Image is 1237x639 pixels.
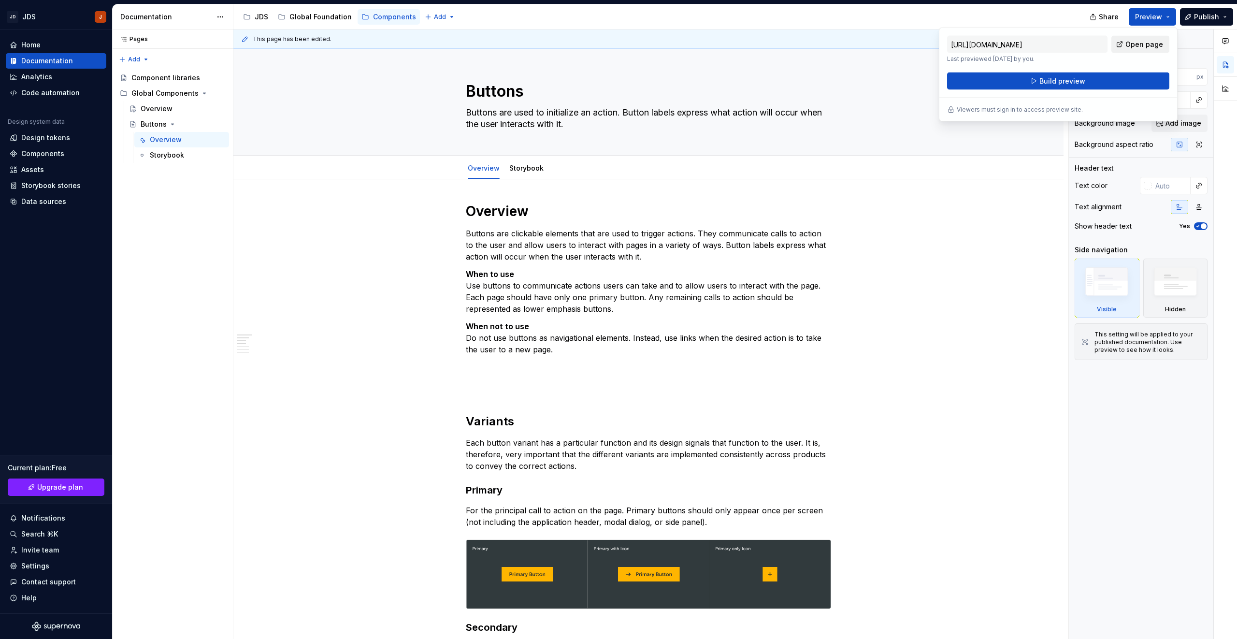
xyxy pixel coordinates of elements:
textarea: Buttons are used to initialize an action. Button labels express what action will occur when the u... [464,105,829,132]
input: Auto [1159,68,1196,86]
div: Documentation [120,12,212,22]
a: Components [6,146,106,161]
button: Add [116,53,152,66]
a: Buttons [125,116,229,132]
button: Add image [1151,115,1208,132]
div: Text color [1075,181,1108,190]
div: Page tree [239,7,420,27]
p: Do not use buttons as navigational elements. Instead, use links when the desired action is to tak... [466,320,831,355]
a: Overview [134,132,229,147]
button: Preview [1129,8,1176,26]
button: Help [6,590,106,606]
div: Pages [116,35,148,43]
div: Help [21,593,37,603]
button: Add [422,10,458,24]
button: JDJDSJ [2,6,110,27]
p: Viewers must sign in to access preview site. [957,106,1083,114]
div: Analytics [21,72,52,82]
a: Home [6,37,106,53]
a: Invite team [6,542,106,558]
div: Background image [1075,118,1135,128]
div: Global Foundation [289,12,352,22]
a: Settings [6,558,106,574]
div: Overview [464,158,503,178]
div: Search ⌘K [21,529,58,539]
div: Settings [21,561,49,571]
span: Add [434,13,446,21]
a: Documentation [6,53,106,69]
a: Open page [1111,36,1169,53]
button: Contact support [6,574,106,590]
div: This setting will be applied to your published documentation. Use preview to see how it looks. [1094,331,1201,354]
div: Data sources [21,197,66,206]
button: Search ⌘K [6,526,106,542]
div: Visible [1097,305,1117,313]
span: Preview [1135,12,1162,22]
div: Page tree [116,70,229,163]
div: Side navigation [1075,245,1128,255]
a: Overview [125,101,229,116]
a: Design tokens [6,130,106,145]
div: Documentation [21,56,73,66]
strong: When not to use [466,321,529,331]
textarea: Buttons [464,80,829,103]
span: Add [128,56,140,63]
div: Components [21,149,64,159]
p: Buttons are clickable elements that are used to trigger actions. They communicate calls to action... [466,228,831,262]
div: Storybook [150,150,184,160]
div: Global Components [116,86,229,101]
a: Analytics [6,69,106,85]
button: Notifications [6,510,106,526]
h3: Secondary [466,621,831,634]
div: Hidden [1165,305,1186,313]
div: Component libraries [131,73,200,83]
button: Build preview [947,73,1169,90]
div: Code automation [21,88,80,98]
a: JDS [239,9,272,25]
div: Hidden [1143,259,1208,318]
input: Auto [1151,177,1191,194]
span: This page has been edited. [253,35,331,43]
div: JD [7,11,18,23]
div: Visible [1075,259,1139,318]
div: Header text [1075,163,1114,173]
p: px [1196,73,1204,81]
a: Global Foundation [274,9,356,25]
a: Upgrade plan [8,479,104,496]
div: Assets [21,165,44,174]
p: Use buttons to communicate actions users can take and to allow users to interact with the page. E... [466,268,831,315]
div: Components [373,12,416,22]
div: Invite team [21,545,59,555]
div: Contact support [21,577,76,587]
p: For the principal call to action on the page. Primary buttons should only appear once per screen ... [466,505,831,528]
div: Overview [150,135,182,145]
a: Components [358,9,420,25]
p: Each button variant has a particular function and its design signals that function to the user. I... [466,437,831,472]
h2: Variants [466,414,831,429]
div: Overview [141,104,173,114]
span: Add image [1165,118,1201,128]
div: Storybook [505,158,547,178]
span: Share [1099,12,1119,22]
img: 4edcc276-35a8-4e8c-8c68-0753691cc5e3.png [466,540,831,609]
a: Storybook stories [6,178,106,193]
svg: Supernova Logo [32,622,80,631]
div: Global Components [131,88,199,98]
div: J [99,13,102,21]
div: Notifications [21,513,65,523]
div: Show header text [1075,221,1132,231]
div: Design tokens [21,133,70,143]
a: Overview [468,164,500,172]
h1: Overview [466,203,831,220]
span: Build preview [1039,76,1085,86]
a: Data sources [6,194,106,209]
label: Yes [1179,222,1190,230]
button: Publish [1180,8,1233,26]
div: Text alignment [1075,202,1122,212]
button: Share [1085,8,1125,26]
span: Open page [1125,40,1163,49]
div: Current plan : Free [8,463,104,473]
div: Design system data [8,118,65,126]
strong: When to use [466,269,514,279]
div: Buttons [141,119,167,129]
